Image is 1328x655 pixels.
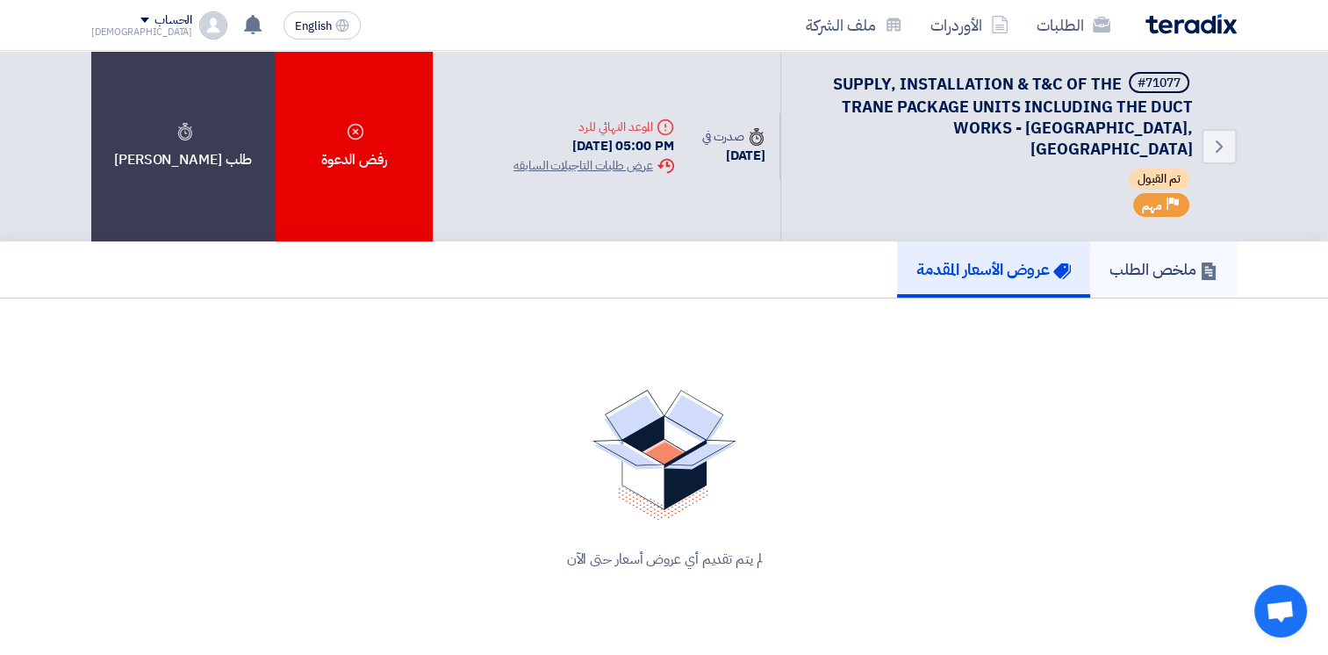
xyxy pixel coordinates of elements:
a: عروض الأسعار المقدمة [897,241,1090,298]
h5: ملخص الطلب [1109,259,1217,279]
a: ملف الشركة [792,4,916,46]
div: [DEMOGRAPHIC_DATA] [91,27,192,37]
div: [DATE] [702,146,765,166]
div: صدرت في [702,127,765,146]
h5: SUPPLY, INSTALLATION & T&C OF THE TRANE PACKAGE UNITS INCLUDING THE DUCT WORKS - HAIFA MALL, JEDDAH [802,72,1193,160]
div: لم يتم تقديم أي عروض أسعار حتى الآن [112,549,1216,570]
span: تم القبول [1129,169,1189,190]
div: رفض الدعوة [275,51,433,241]
div: الحساب [154,13,192,28]
div: الموعد النهائي للرد [513,118,673,136]
div: عرض طلبات التاجيلات السابقه [513,156,673,175]
a: الأوردرات [916,4,1023,46]
button: English [284,11,361,40]
img: profile_test.png [199,11,227,40]
div: #71077 [1138,77,1181,90]
span: SUPPLY, INSTALLATION & T&C OF THE TRANE PACKAGE UNITS INCLUDING THE DUCT WORKS - [GEOGRAPHIC_DATA... [833,72,1193,161]
div: طلب [PERSON_NAME] [91,51,275,241]
a: الطلبات [1023,4,1124,46]
h5: عروض الأسعار المقدمة [916,259,1071,279]
span: مهم [1142,198,1162,214]
a: ملخص الطلب [1090,241,1237,298]
span: English [295,20,332,32]
img: Teradix logo [1145,14,1237,34]
img: No Quotations Found! [592,390,736,521]
div: [DATE] 05:00 PM [513,136,673,156]
a: Open chat [1254,585,1307,637]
